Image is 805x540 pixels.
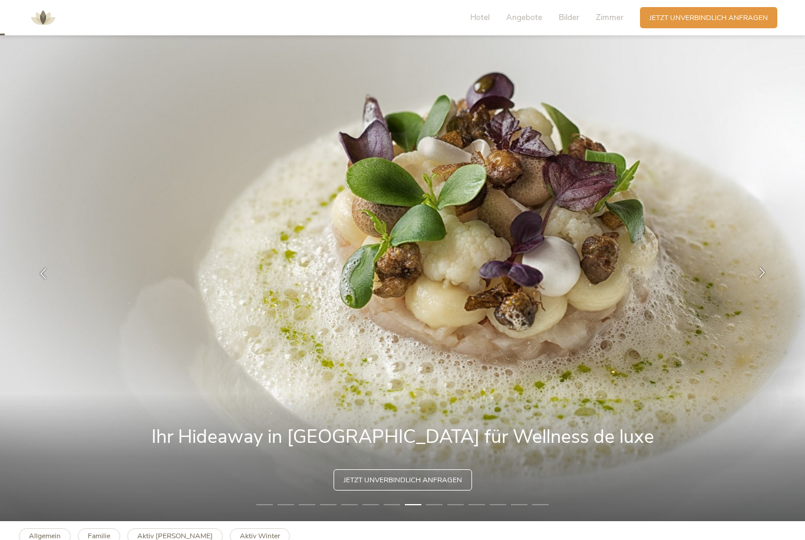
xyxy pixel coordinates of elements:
span: Zimmer [596,12,623,23]
span: Bilder [559,12,579,23]
span: Jetzt unverbindlich anfragen [649,13,768,23]
a: AMONTI & LUNARIS Wellnessresort [25,14,61,21]
span: Jetzt unverbindlich anfragen [344,475,462,485]
span: Angebote [506,12,542,23]
span: Hotel [470,12,490,23]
